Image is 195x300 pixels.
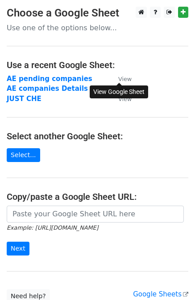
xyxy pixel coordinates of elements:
a: Select... [7,148,40,162]
a: View [109,75,132,83]
input: Paste your Google Sheet URL here [7,206,184,223]
iframe: Chat Widget [150,257,195,300]
small: Example: [URL][DOMAIN_NAME] [7,224,98,231]
h4: Use a recent Google Sheet: [7,60,188,70]
small: View [118,76,132,82]
p: Use one of the options below... [7,23,188,32]
h4: Copy/paste a Google Sheet URL: [7,191,188,202]
h3: Choose a Google Sheet [7,7,188,20]
a: AE pending companies [7,75,92,83]
input: Next [7,242,29,255]
div: View Google Sheet [90,85,148,98]
a: Google Sheets [133,290,188,298]
h4: Select another Google Sheet: [7,131,188,142]
a: AE companies Details [7,85,88,93]
a: View [109,95,132,103]
a: JUST CHE [7,95,41,103]
small: View [118,96,132,102]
